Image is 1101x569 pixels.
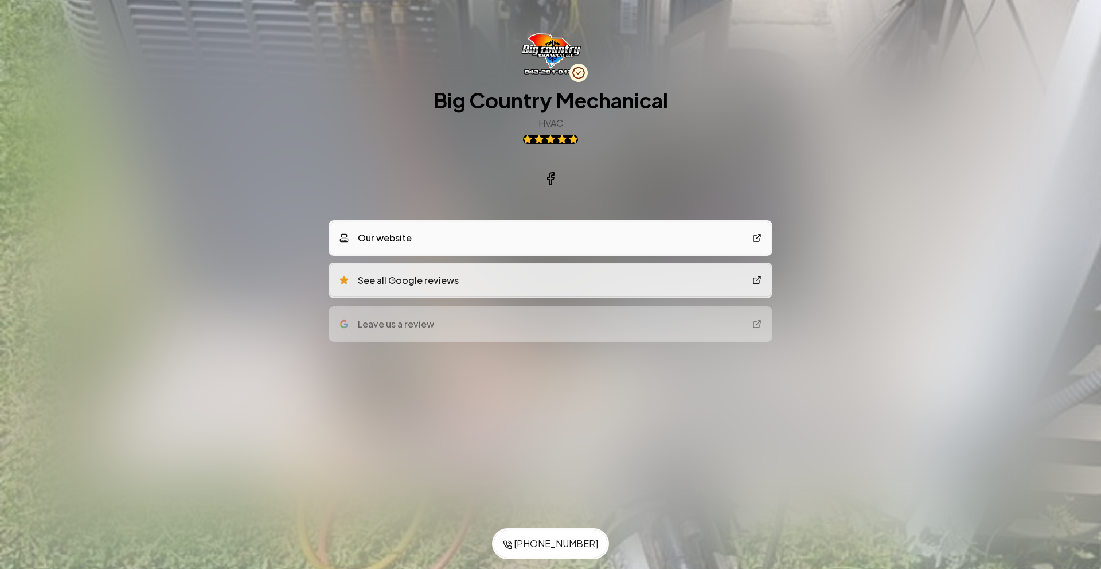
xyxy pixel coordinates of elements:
h1: Big Country Mechanical [433,89,668,112]
img: Big Country Mechanical [520,32,581,75]
div: See all Google reviews [339,272,459,286]
div: Leave us a review [339,314,434,328]
div: Our website [339,231,412,245]
a: See all Google reviews [330,263,771,295]
a: [PHONE_NUMBER] [494,530,607,558]
a: Our website [330,222,771,254]
img: google logo [339,316,349,325]
a: google logoLeave us a review [330,305,771,337]
h3: HVAC [538,116,563,130]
